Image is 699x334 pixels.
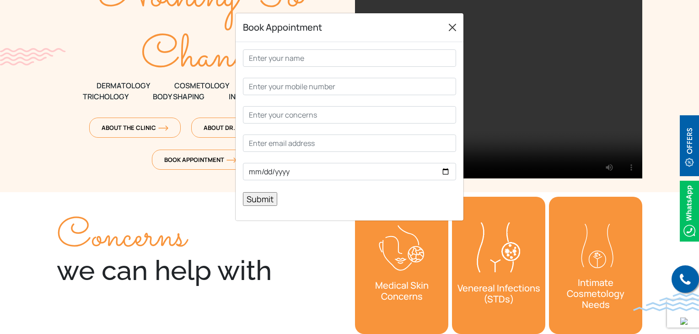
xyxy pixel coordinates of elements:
img: Whatsappicon [680,181,699,242]
img: offerBt [680,115,699,176]
img: bluewave [633,293,699,311]
input: Enter email address [243,135,456,152]
input: Enter your mobile number [243,78,456,95]
input: Submit [243,192,277,206]
input: Enter your concerns [243,106,456,124]
input: Enter your name [243,49,456,67]
form: Contact form [243,49,456,206]
button: Close [445,20,460,35]
a: Whatsappicon [680,205,699,215]
h5: Book Appointment [243,21,322,34]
